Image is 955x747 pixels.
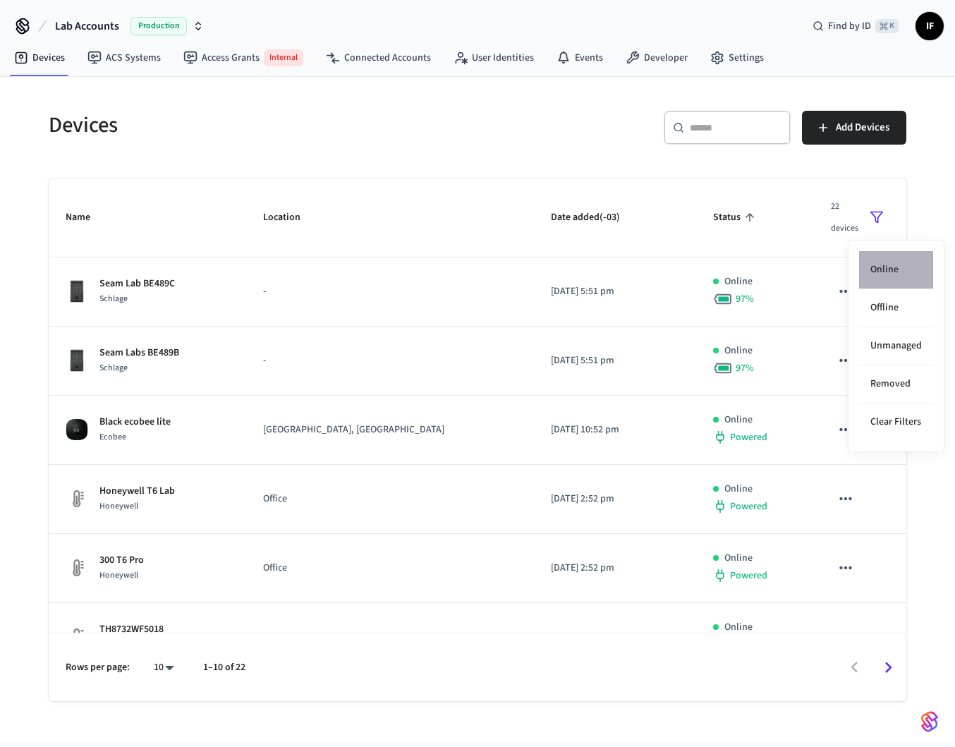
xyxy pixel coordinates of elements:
[859,365,933,403] li: Removed
[859,251,933,289] li: Online
[859,289,933,327] li: Offline
[921,710,938,733] img: SeamLogoGradient.69752ec5.svg
[859,327,933,365] li: Unmanaged
[859,403,933,441] li: Clear Filters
